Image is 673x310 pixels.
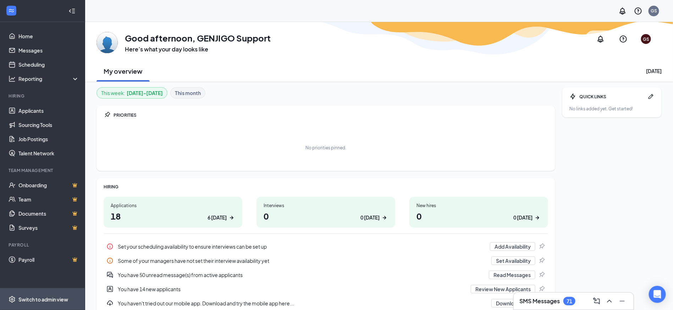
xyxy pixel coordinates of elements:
svg: UserEntity [106,286,114,293]
h1: Good afternoon, GENJIGO Support [125,32,271,44]
button: Read Messages [489,271,535,279]
div: Payroll [9,242,78,248]
a: DocumentsCrown [18,206,79,221]
a: PayrollCrown [18,253,79,267]
h1: 18 [111,210,235,222]
div: Set your scheduling availability to ensure interviews can be set up [104,239,548,254]
svg: QuestionInfo [634,7,642,15]
div: Interviews [264,203,388,209]
svg: QuestionInfo [619,35,628,43]
div: HIRING [104,184,548,190]
b: This month [175,89,201,97]
a: SurveysCrown [18,221,79,235]
svg: Notifications [618,7,627,15]
svg: Download [106,300,114,307]
a: Applications186 [DATE]ArrowRight [104,197,242,228]
svg: Info [106,243,114,250]
a: Talent Network [18,146,79,160]
div: Team Management [9,167,78,173]
svg: Pin [104,111,111,118]
div: [DATE] [646,67,662,74]
a: Home [18,29,79,43]
div: Set your scheduling availability to ensure interviews can be set up [118,243,486,250]
div: No priorities pinned. [305,145,346,151]
div: Hiring [9,93,78,99]
div: PRIORITIES [114,112,548,118]
svg: ArrowRight [381,214,388,221]
div: 0 [DATE] [513,214,533,221]
a: Sourcing Tools [18,118,79,132]
div: You have 50 unread message(s) from active applicants [104,268,548,282]
a: InfoSome of your managers have not set their interview availability yetSet AvailabilityPin [104,254,548,268]
div: 0 [DATE] [360,214,380,221]
svg: ArrowRight [534,214,541,221]
svg: ArrowRight [228,214,235,221]
div: Switch to admin view [18,296,68,303]
h1: 0 [417,210,541,222]
div: 71 [567,298,572,304]
a: New hires00 [DATE]ArrowRight [409,197,548,228]
h2: My overview [104,67,143,76]
svg: Pen [647,93,655,100]
div: This week : [101,89,163,97]
button: ChevronUp [604,295,615,307]
div: No links added yet. Get started! [569,106,655,112]
a: Messages [18,43,79,57]
div: GS [643,36,649,42]
svg: Pin [538,257,545,264]
button: Minimize [617,295,628,307]
a: UserEntityYou have 14 new applicantsReview New ApplicantsPin [104,282,548,296]
button: Review New Applicants [471,285,535,293]
div: Applications [111,203,235,209]
h3: Here’s what your day looks like [125,45,271,53]
div: Some of your managers have not set their interview availability yet [104,254,548,268]
svg: Minimize [618,297,627,305]
button: Add Availability [490,242,535,251]
svg: ComposeMessage [592,297,601,305]
b: [DATE] - [DATE] [127,89,163,97]
div: You have 50 unread message(s) from active applicants [118,271,485,278]
div: Some of your managers have not set their interview availability yet [118,257,487,264]
svg: Notifications [596,35,605,43]
h3: SMS Messages [519,297,560,305]
svg: Settings [9,296,16,303]
img: GENJIGO Support [96,32,118,53]
div: New hires [417,203,541,209]
button: Download App [491,299,535,308]
a: Scheduling [18,57,79,72]
svg: Bolt [569,93,577,100]
svg: ChevronUp [605,297,614,305]
div: Open Intercom Messenger [649,286,666,303]
a: InfoSet your scheduling availability to ensure interviews can be set upAdd AvailabilityPin [104,239,548,254]
a: Job Postings [18,132,79,146]
svg: WorkstreamLogo [8,7,15,14]
div: GS [651,8,657,14]
a: OnboardingCrown [18,178,79,192]
svg: Analysis [9,75,16,82]
h1: 0 [264,210,388,222]
svg: Pin [538,271,545,278]
svg: Info [106,257,114,264]
button: Set Availability [491,256,535,265]
svg: Pin [538,286,545,293]
a: DoubleChatActiveYou have 50 unread message(s) from active applicantsRead MessagesPin [104,268,548,282]
div: QUICK LINKS [579,94,645,100]
div: You haven't tried out our mobile app. Download and try the mobile app here... [118,300,487,307]
a: Interviews00 [DATE]ArrowRight [256,197,395,228]
div: You have 14 new applicants [104,282,548,296]
div: 6 [DATE] [208,214,227,221]
svg: Collapse [68,7,76,15]
a: TeamCrown [18,192,79,206]
svg: DoubleChatActive [106,271,114,278]
div: You have 14 new applicants [118,286,467,293]
button: ComposeMessage [591,295,602,307]
svg: Pin [538,243,545,250]
a: Applicants [18,104,79,118]
div: Reporting [18,75,79,82]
